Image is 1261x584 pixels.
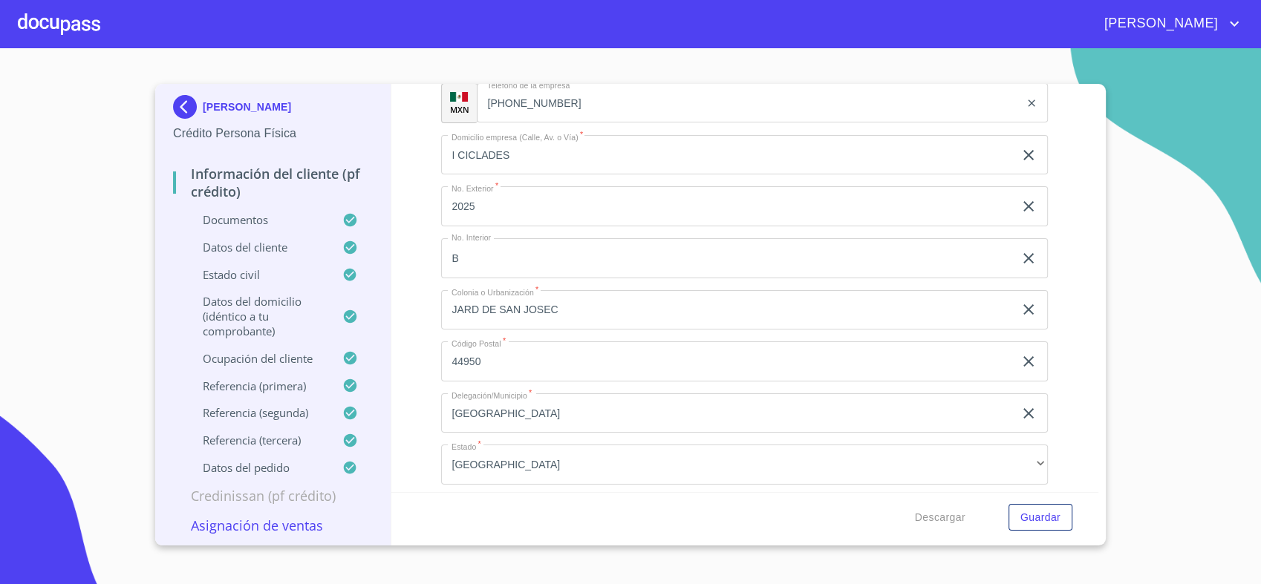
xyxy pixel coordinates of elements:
[909,504,971,531] button: Descargar
[173,95,373,125] div: [PERSON_NAME]
[1009,504,1072,531] button: Guardar
[173,165,373,200] p: Información del cliente (PF crédito)
[441,444,1048,485] div: [GEOGRAPHIC_DATA]
[203,101,291,113] p: [PERSON_NAME]
[1026,97,1037,109] button: clear input
[173,212,342,227] p: Documentos
[173,294,342,338] p: Datos del domicilio (idéntico a tu comprobante)
[1093,12,1243,36] button: account of current user
[173,351,342,366] p: Ocupación del Cliente
[173,95,203,119] img: Docupass spot blue
[173,267,342,282] p: Estado Civil
[1020,404,1037,422] button: clear input
[173,433,342,447] p: Referencia (tercera)
[1093,12,1225,36] span: [PERSON_NAME]
[173,516,373,534] p: Asignación de Ventas
[1020,146,1037,164] button: clear input
[173,378,342,393] p: Referencia (primera)
[1020,508,1060,527] span: Guardar
[450,104,469,115] p: MXN
[1020,197,1037,215] button: clear input
[1020,301,1037,318] button: clear input
[173,405,342,420] p: Referencia (segunda)
[1020,352,1037,370] button: clear input
[173,240,342,255] p: Datos del cliente
[1020,249,1037,267] button: clear input
[915,508,965,527] span: Descargar
[173,125,373,142] p: Crédito Persona Física
[173,460,342,475] p: Datos del pedido
[450,92,468,102] img: R93DlvwvvjP9fbrDwZeCRYBHk45OWMq+AAOlFVsxT89f82nwPLnD58IP7+ANJEaWYhP0Tx8kkA0WlQMPQsAAgwAOmBj20AXj6...
[173,487,373,505] p: Credinissan (PF crédito)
